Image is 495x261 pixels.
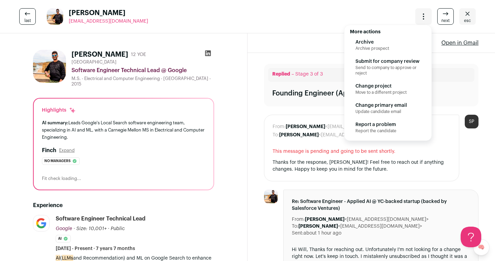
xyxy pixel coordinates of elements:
[33,50,66,83] img: a59f54d03640d5dd8e5fcd2e72e14c533e9aecc724695214b94a810197739144.jpg
[304,230,341,237] dd: about 1 hour ago
[355,121,420,128] span: Report a problem
[286,123,409,130] dd: <[EMAIL_ADDRESS][DOMAIN_NAME]>
[292,223,298,230] dt: To:
[355,102,420,109] span: Change primary email
[56,245,135,252] span: [DATE] - Present · 7 years 7 months
[355,65,420,76] span: Send to company to approve or reject
[461,227,481,247] iframe: Help Scout Beacon - Open
[273,148,451,155] span: This message is pending and going to be sent shortly.
[71,76,214,87] div: M.S. - Electrical and Computer Engineering - [GEOGRAPHIC_DATA] - 2015
[441,18,450,23] span: next
[286,124,325,129] b: [PERSON_NAME]
[441,39,478,47] a: Open in Gmail
[71,59,117,65] span: [GEOGRAPHIC_DATA]
[355,102,420,114] a: Change primary email Update candidate email
[279,132,403,138] dd: <[EMAIL_ADDRESS][DOMAIN_NAME]>
[415,8,432,25] button: Open dropdown
[33,215,49,231] img: 8d2c6156afa7017e60e680d3937f8205e5697781b6c771928cb24e9df88505de.jpg
[355,46,420,51] span: Archive prospect
[305,217,344,222] b: [PERSON_NAME]
[273,123,286,130] dt: From:
[292,198,470,212] span: Re: Software Engineer - Applied AI @ YC-backed startup (backed by Salesforce Ventures)
[464,18,471,23] span: esc
[56,226,72,231] span: Google
[355,121,420,134] a: Report a problem
[295,72,323,77] span: Stage 3 of 3
[42,121,68,125] span: AI summary:
[437,8,454,25] a: next
[69,18,148,25] a: [EMAIL_ADDRESS][DOMAIN_NAME]
[459,8,476,25] a: Close
[305,216,429,223] dd: <[EMAIL_ADDRESS][DOMAIN_NAME]>
[350,30,381,34] span: More actions
[108,225,109,232] span: ·
[42,119,205,141] div: Leads Google's Local Search software engineering team, specializing in AI and ML, with a Carnegie...
[473,239,489,256] a: 🧠
[131,51,146,58] div: 12 YOE
[355,128,420,134] span: Report the candidate
[74,226,107,231] span: · Size: 10,001+
[19,8,36,25] a: last
[42,146,56,155] h2: Finch
[24,18,31,23] span: last
[264,190,278,203] img: a59f54d03640d5dd8e5fcd2e72e14c533e9aecc724695214b94a810197739144.jpg
[71,66,214,75] div: Software Engineer Technical Lead @ Google
[56,235,71,242] li: AI
[44,158,70,164] span: No managers
[42,107,76,114] div: Highlights
[292,230,304,237] dt: Sent:
[33,201,214,209] h2: Experience
[355,39,420,46] span: Archive
[69,19,148,24] span: [EMAIL_ADDRESS][DOMAIN_NAME]
[355,58,420,76] button: Submit for company review Send to company to approve or reject
[273,132,279,138] dt: To:
[56,215,145,223] div: Software Engineer Technical Lead
[42,176,205,181] div: Fit check loading...
[279,133,319,137] b: [PERSON_NAME]
[272,72,290,77] span: Replied
[355,83,407,95] button: Change project Move to a different project
[272,89,375,98] div: Founding Engineer (Applied AI)
[59,148,75,153] button: Expand
[111,226,125,231] span: Public
[273,159,451,173] div: Thanks for the response, [PERSON_NAME]! Feel free to reach out if anything changes. Happy to keep...
[465,115,478,128] div: SP
[355,39,420,51] button: Archive Archive prospect
[292,216,305,223] dt: From:
[298,224,338,229] b: [PERSON_NAME]
[291,72,294,77] span: –
[355,109,420,114] span: Update candidate email
[69,8,148,18] span: [PERSON_NAME]
[355,83,407,90] span: Change project
[298,223,422,230] dd: <[EMAIL_ADDRESS][DOMAIN_NAME]>
[355,58,420,65] span: Submit for company review
[355,90,407,95] span: Move to a different project
[71,50,128,59] h1: [PERSON_NAME]
[47,8,63,25] img: a59f54d03640d5dd8e5fcd2e72e14c533e9aecc724695214b94a810197739144.jpg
